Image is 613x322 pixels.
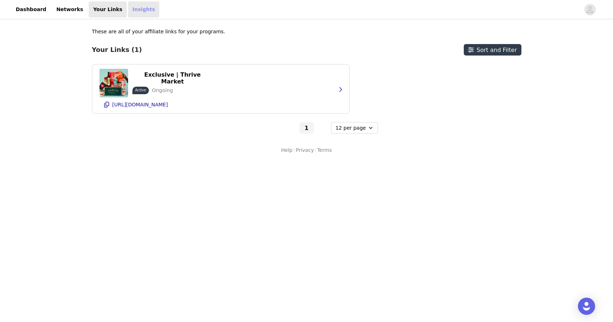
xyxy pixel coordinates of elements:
p: Active [135,87,146,93]
p: These are all of your affiliate links for your programs. [92,28,225,35]
a: Your Links [89,1,127,18]
a: Insights [128,1,159,18]
div: Open Intercom Messenger [578,298,595,315]
a: Help [281,146,293,154]
a: Networks [52,1,87,18]
button: Go to next page [315,122,330,134]
p: Exclusive | Thrive Market [137,71,209,85]
button: Go to previous page [284,122,298,134]
button: Sort and Filter [464,44,521,56]
p: [URL][DOMAIN_NAME] [112,102,168,107]
a: Dashboard [11,1,50,18]
p: Ongoing [152,87,173,94]
button: Exclusive | Thrive Market [132,72,213,84]
h3: Your Links (1) [92,46,142,54]
button: Go To Page 1 [300,122,314,134]
a: Terms [317,146,332,154]
img: Exclusive | Thrive Market [99,69,128,97]
button: [URL][DOMAIN_NAME] [99,99,342,110]
div: avatar [587,4,593,15]
a: Privacy [296,146,314,154]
